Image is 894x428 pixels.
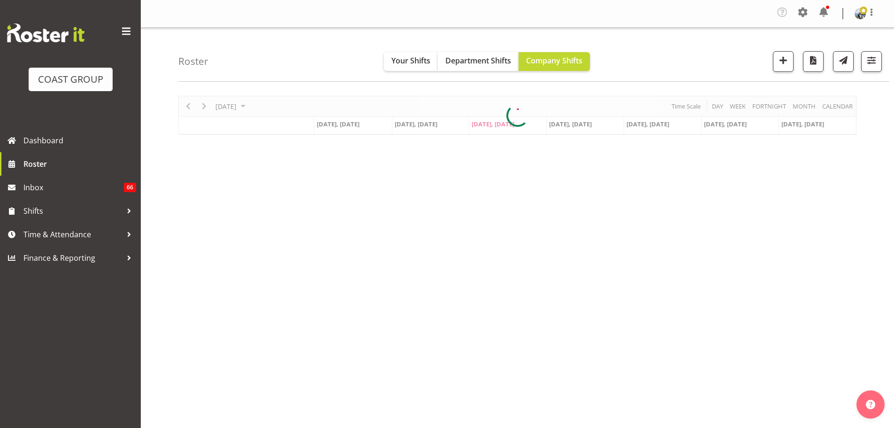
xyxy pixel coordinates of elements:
[38,72,103,86] div: COAST GROUP
[438,52,519,71] button: Department Shifts
[178,96,856,135] div: Timeline Week of September 10, 2025
[23,180,124,195] span: Inbox
[391,55,430,66] span: Your Shifts
[445,55,511,66] span: Department Shifts
[773,51,794,72] button: Add a new shift
[23,251,122,265] span: Finance & Reporting
[178,56,208,67] h4: Roster
[519,52,590,71] button: Company Shifts
[23,204,122,218] span: Shifts
[23,133,136,148] span: Dashboard
[526,55,582,66] span: Company Shifts
[855,8,866,19] img: brittany-taylorf7b938a58e78977fad4baecaf99ae47c.png
[7,23,84,42] img: Rosterit website logo
[384,52,438,71] button: Your Shifts
[23,157,136,171] span: Roster
[124,183,136,192] span: 66
[803,51,824,72] button: Download a PDF of the roster according to the set date range.
[23,227,122,241] span: Time & Attendance
[833,51,854,72] button: Send a list of all shifts for the selected filtered period to all rostered employees.
[866,400,875,409] img: help-xxl-2.png
[861,51,882,72] button: Filter Shifts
